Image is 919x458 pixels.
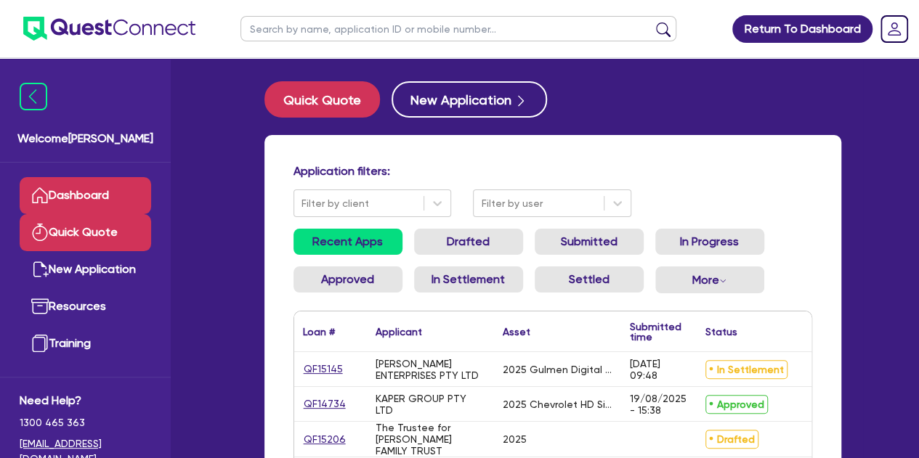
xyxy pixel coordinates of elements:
a: Training [20,325,151,362]
div: 2025 Chevrolet HD Silverado [503,398,612,410]
a: Quick Quote [20,214,151,251]
span: In Settlement [705,360,788,379]
button: Dropdown toggle [655,266,764,293]
input: Search by name, application ID or mobile number... [240,16,676,41]
span: 1300 465 363 [20,415,151,430]
span: Drafted [705,430,758,449]
a: QF14734 [303,396,347,412]
div: [DATE] 09:48 [630,358,688,381]
div: Loan # [303,327,335,337]
a: Settled [535,266,644,293]
h4: Application filters: [293,164,812,178]
a: Dashboard [20,177,151,214]
div: Asset [503,327,530,337]
div: Applicant [376,327,422,337]
a: Resources [20,288,151,325]
div: Submitted time [630,322,681,342]
a: New Application [20,251,151,288]
div: [PERSON_NAME] ENTERPRISES PTY LTD [376,358,485,381]
img: new-application [31,261,49,278]
a: Quick Quote [264,81,392,118]
div: KAPER GROUP PTY LTD [376,393,485,416]
div: 2025 Gulmen Digital CPM Cup Machine [503,364,612,375]
a: Approved [293,266,402,293]
a: Drafted [414,229,523,255]
a: Dropdown toggle [875,10,913,48]
button: New Application [392,81,547,118]
button: Quick Quote [264,81,380,118]
img: quick-quote [31,224,49,241]
a: Return To Dashboard [732,15,873,43]
span: Need Help? [20,392,151,409]
a: In Progress [655,229,764,255]
img: resources [31,298,49,315]
div: Status [705,327,737,337]
img: training [31,335,49,352]
span: Welcome [PERSON_NAME] [17,130,153,147]
a: In Settlement [414,266,523,293]
a: QF15145 [303,361,344,377]
a: QF15206 [303,431,347,448]
img: quest-connect-logo-blue [23,17,195,41]
div: 19/08/2025 - 15:38 [630,393,688,416]
div: The Trustee for [PERSON_NAME] FAMILY TRUST [376,422,485,457]
img: icon-menu-close [20,83,47,110]
a: Recent Apps [293,229,402,255]
div: 2025 [503,433,527,445]
a: Submitted [535,229,644,255]
span: Approved [705,395,768,414]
